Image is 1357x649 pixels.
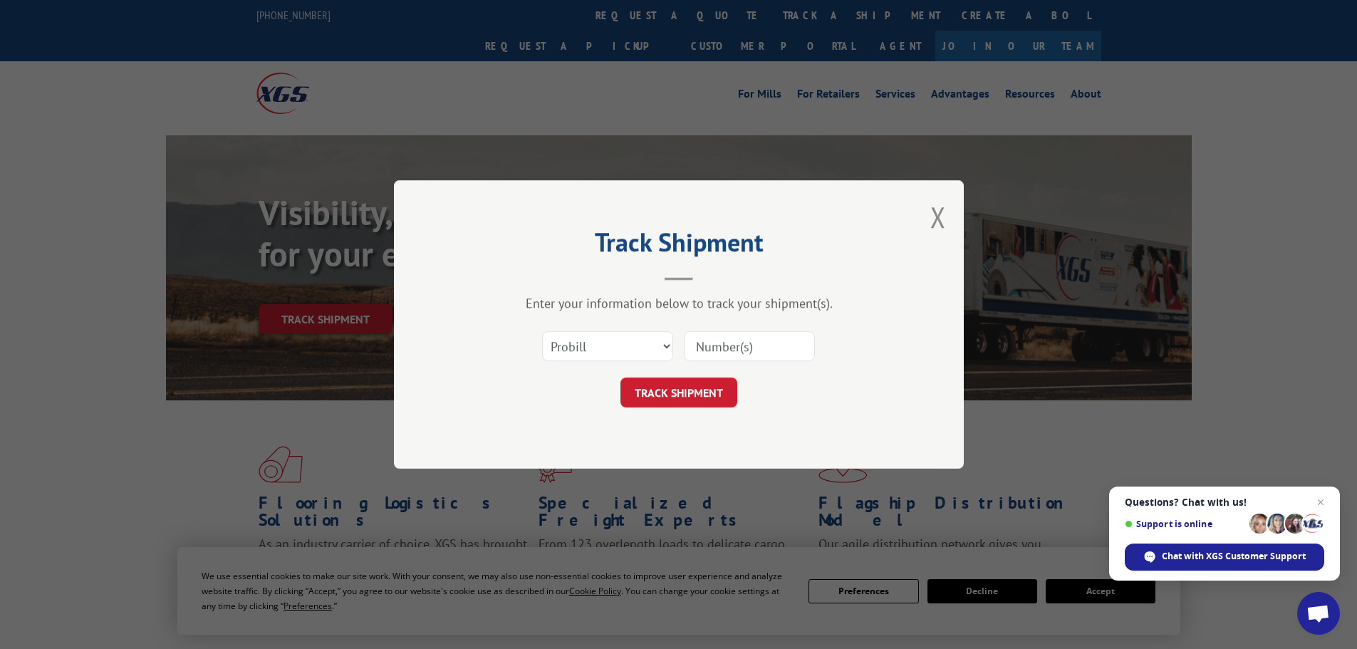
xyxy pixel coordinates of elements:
[1125,544,1324,571] span: Chat with XGS Customer Support
[1297,592,1340,635] a: Open chat
[684,331,815,361] input: Number(s)
[1125,519,1244,529] span: Support is online
[620,378,737,407] button: TRACK SHIPMENT
[465,232,893,259] h2: Track Shipment
[1125,497,1324,508] span: Questions? Chat with us!
[465,295,893,311] div: Enter your information below to track your shipment(s).
[1162,550,1306,563] span: Chat with XGS Customer Support
[930,198,946,236] button: Close modal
